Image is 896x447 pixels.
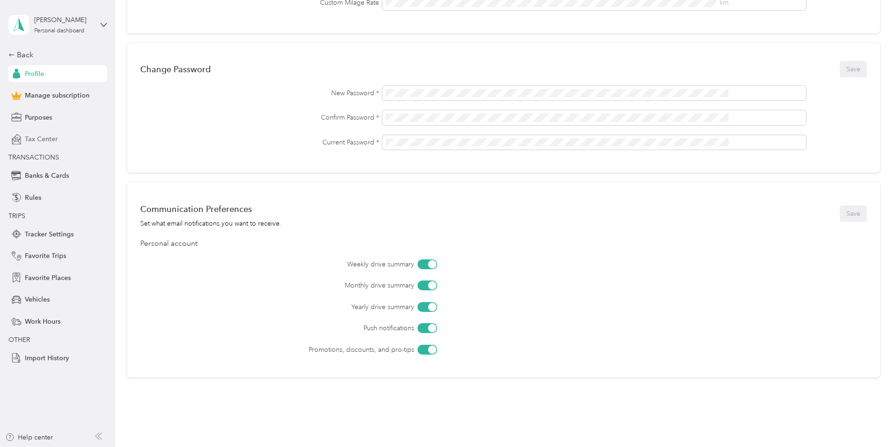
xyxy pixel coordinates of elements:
[8,49,102,61] div: Back
[34,28,84,34] div: Personal dashboard
[8,336,30,344] span: OTHER
[140,219,281,228] div: Set what email notifications you want to receive.
[25,69,44,79] span: Profile
[25,113,52,122] span: Purposes
[140,137,379,147] label: Current Password
[25,134,58,144] span: Tax Center
[34,15,93,25] div: [PERSON_NAME]
[140,88,379,98] label: New Password
[25,171,69,181] span: Banks & Cards
[193,323,414,333] label: Push notifications
[25,353,69,363] span: Import History
[193,302,414,312] label: Yearly drive summary
[25,295,50,304] span: Vehicles
[193,345,414,355] label: Promotions, discounts, and pro-tips
[25,193,41,203] span: Rules
[193,280,414,290] label: Monthly drive summary
[25,91,90,100] span: Manage subscription
[140,113,379,122] label: Confirm Password
[5,432,53,442] button: Help center
[843,394,896,447] iframe: Everlance-gr Chat Button Frame
[140,64,211,74] div: Change Password
[25,251,66,261] span: Favorite Trips
[140,238,867,250] div: Personal account
[25,273,71,283] span: Favorite Places
[193,259,414,269] label: Weekly drive summary
[25,317,61,326] span: Work Hours
[8,153,59,161] span: TRANSACTIONS
[25,229,74,239] span: Tracker Settings
[140,204,281,214] div: Communication Preferences
[8,212,25,220] span: TRIPS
